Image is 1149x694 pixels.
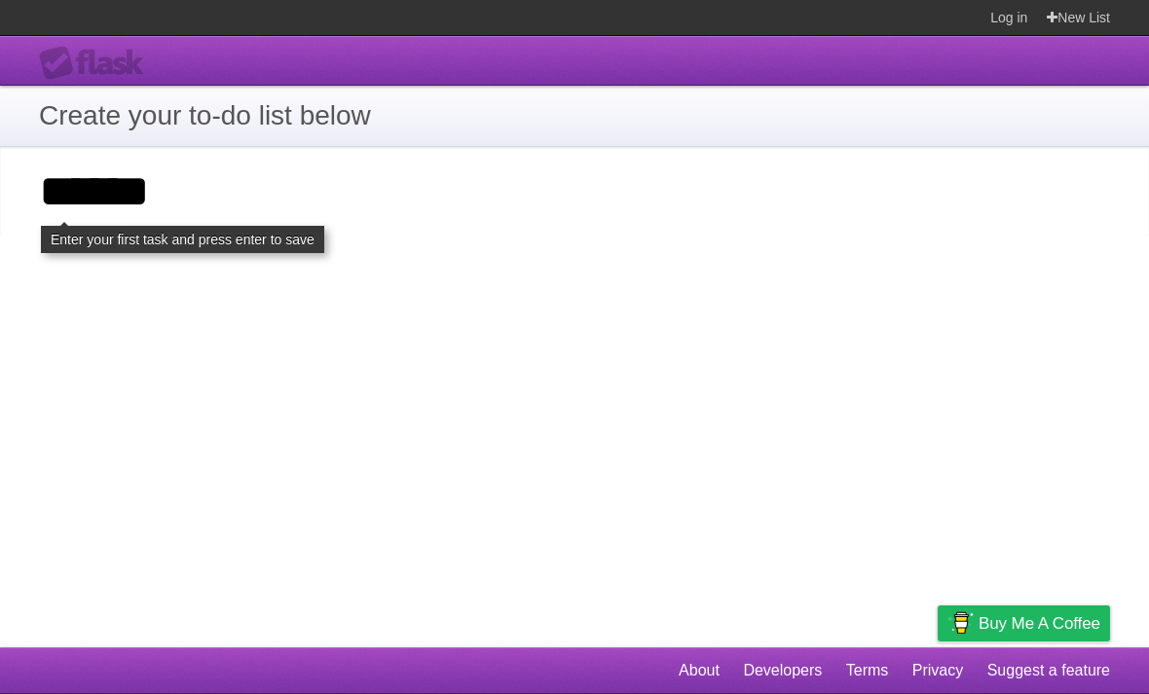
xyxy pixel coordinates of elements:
div: Flask [39,46,156,81]
a: Suggest a feature [987,652,1110,689]
a: Terms [846,652,889,689]
a: Developers [743,652,822,689]
img: Buy me a coffee [947,606,974,639]
span: Buy me a coffee [979,606,1100,640]
a: About [679,652,720,689]
h1: Create your to-do list below [39,95,1110,136]
a: Privacy [912,652,963,689]
a: Buy me a coffee [938,605,1110,641]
